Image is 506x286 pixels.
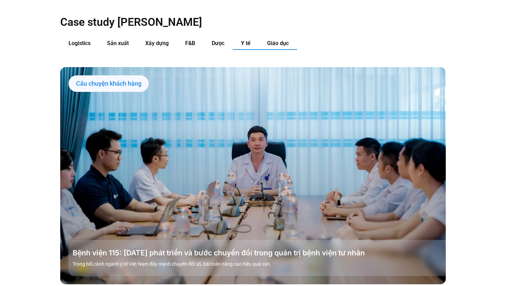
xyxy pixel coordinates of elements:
span: Y tế [241,40,251,46]
p: Trong bối cảnh ngành y tế Việt Nam đẩy mạnh chuyển đổi số, bài toán nâng cao hiệu quả vận [73,261,450,268]
span: F&B [185,40,195,46]
div: Câu chuyện khách hàng [68,75,149,92]
span: Dược [212,40,224,46]
h2: Case study [PERSON_NAME] [60,15,446,29]
span: Sản xuất [107,40,129,46]
span: Logistics [68,40,91,46]
a: Bệnh viện 115: [DATE] phát triển và bước chuyển đổi trong quản trị bệnh viện tư nhân [73,248,450,258]
span: Xây dựng [145,40,169,46]
span: Giáo dục [267,40,289,46]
